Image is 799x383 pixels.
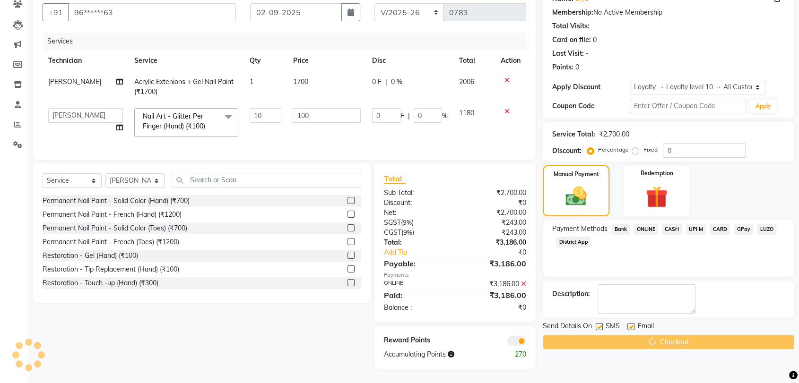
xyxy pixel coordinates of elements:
[459,109,474,117] span: 1180
[377,303,455,313] div: Balance :
[552,129,595,139] div: Service Total:
[377,228,455,238] div: ( )
[593,35,597,45] div: 0
[586,49,589,59] div: -
[43,33,533,50] div: Services
[287,50,366,71] th: Price
[43,223,187,233] div: Permanent Nail Paint - Solid Color (Toes) (₹700)
[455,258,534,269] div: ₹3,186.00
[639,183,674,211] img: _gift.svg
[710,224,730,235] span: CARD
[43,237,179,247] div: Permanent Nail Paint - French (Toes) (₹1200)
[455,279,534,289] div: ₹3,186.00
[408,111,410,121] span: |
[377,349,495,359] div: Accumulating Points
[250,77,253,86] span: 1
[686,224,706,235] span: UPI M
[552,8,785,17] div: No Active Membership
[559,184,593,208] img: _cash.svg
[372,77,382,87] span: 0 F
[556,237,591,247] span: District App
[750,99,777,113] button: Apply
[662,224,682,235] span: CASH
[403,229,412,236] span: 9%
[598,145,628,154] label: Percentage
[377,258,455,269] div: Payable:
[552,224,608,234] span: Payment Methods
[552,35,591,45] div: Card on file:
[43,3,69,21] button: +91
[403,219,412,226] span: 9%
[455,238,534,247] div: ₹3,186.00
[377,198,455,208] div: Discount:
[377,335,455,346] div: Reward Points
[43,264,179,274] div: Restoration - Tip Replacement (Hand) (₹100)
[640,169,673,178] label: Redemption
[377,238,455,247] div: Total:
[293,77,308,86] span: 1700
[552,21,590,31] div: Total Visits:
[377,279,455,289] div: ONLINE
[377,208,455,218] div: Net:
[384,218,401,227] span: SGST
[366,50,453,71] th: Disc
[554,170,599,179] label: Manual Payment
[377,188,455,198] div: Sub Total:
[643,145,657,154] label: Fixed
[455,289,534,301] div: ₹3,186.00
[455,303,534,313] div: ₹0
[575,62,579,72] div: 0
[543,321,592,333] span: Send Details On
[385,77,387,87] span: |
[48,77,101,86] span: [PERSON_NAME]
[611,224,630,235] span: Bank
[459,77,474,86] span: 2006
[494,349,533,359] div: 270
[606,321,620,333] span: SMS
[384,271,526,279] div: Payments
[495,50,526,71] th: Action
[637,321,653,333] span: Email
[599,129,629,139] div: ₹2,700.00
[43,278,158,288] div: Restoration - Touch -up (Hand) (₹300)
[552,289,590,299] div: Description:
[630,99,746,113] input: Enter Offer / Coupon Code
[129,50,244,71] th: Service
[455,198,534,208] div: ₹0
[757,224,776,235] span: LUZO
[143,112,205,130] span: Nail Art - Glitter Per Finger (Hand) (₹100)
[455,218,534,228] div: ₹243.00
[552,8,593,17] div: Membership:
[43,196,190,206] div: Permanent Nail Paint - Solid Color (Hand) (₹700)
[453,50,495,71] th: Total
[377,289,455,301] div: Paid:
[552,82,630,92] div: Apply Discount
[455,208,534,218] div: ₹2,700.00
[172,173,361,187] input: Search or Scan
[377,247,468,257] a: Add Tip
[400,111,404,121] span: F
[734,224,753,235] span: GPay
[468,247,533,257] div: ₹0
[552,49,584,59] div: Last Visit:
[634,224,658,235] span: ONLINE
[134,77,234,96] span: Acrylic Extenions + Gel Nail Paint (₹1700)
[552,62,573,72] div: Points:
[377,218,455,228] div: ( )
[43,50,129,71] th: Technician
[244,50,287,71] th: Qty
[205,122,209,130] a: x
[552,101,630,111] div: Coupon Code
[455,188,534,198] div: ₹2,700.00
[68,3,236,21] input: Search by Name/Mobile/Email/Code
[43,210,182,220] div: Permanent Nail Paint - French (Hand) (₹1200)
[391,77,402,87] span: 0 %
[442,111,448,121] span: %
[384,228,401,237] span: CGST
[43,251,138,261] div: Restoration - Gel (Hand) (₹100)
[552,146,582,156] div: Discount:
[455,228,534,238] div: ₹243.00
[384,174,406,184] span: Total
